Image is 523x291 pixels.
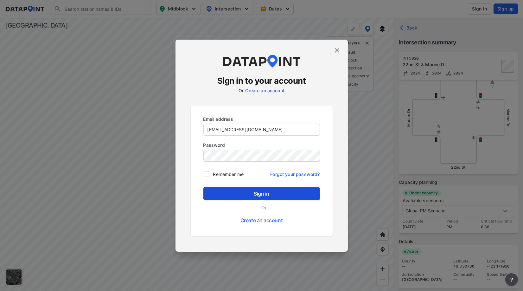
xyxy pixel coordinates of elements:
[203,187,320,200] button: Sign in
[191,75,333,87] h3: Sign in to your account
[222,55,301,68] img: dataPointLogo.9353c09d.svg
[333,47,341,54] img: close.efbf2170.svg
[245,88,284,93] a: Create an account
[203,116,320,122] p: Email address
[204,124,320,135] input: you@example.com
[240,217,283,223] a: Create an account
[213,171,244,178] span: Remember me
[258,204,271,211] label: Or
[505,273,518,286] button: more
[208,190,315,197] span: Sign in
[270,168,320,178] a: Forgot your password?
[509,276,514,283] span: ?
[239,88,244,93] label: Or
[203,142,320,148] p: Password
